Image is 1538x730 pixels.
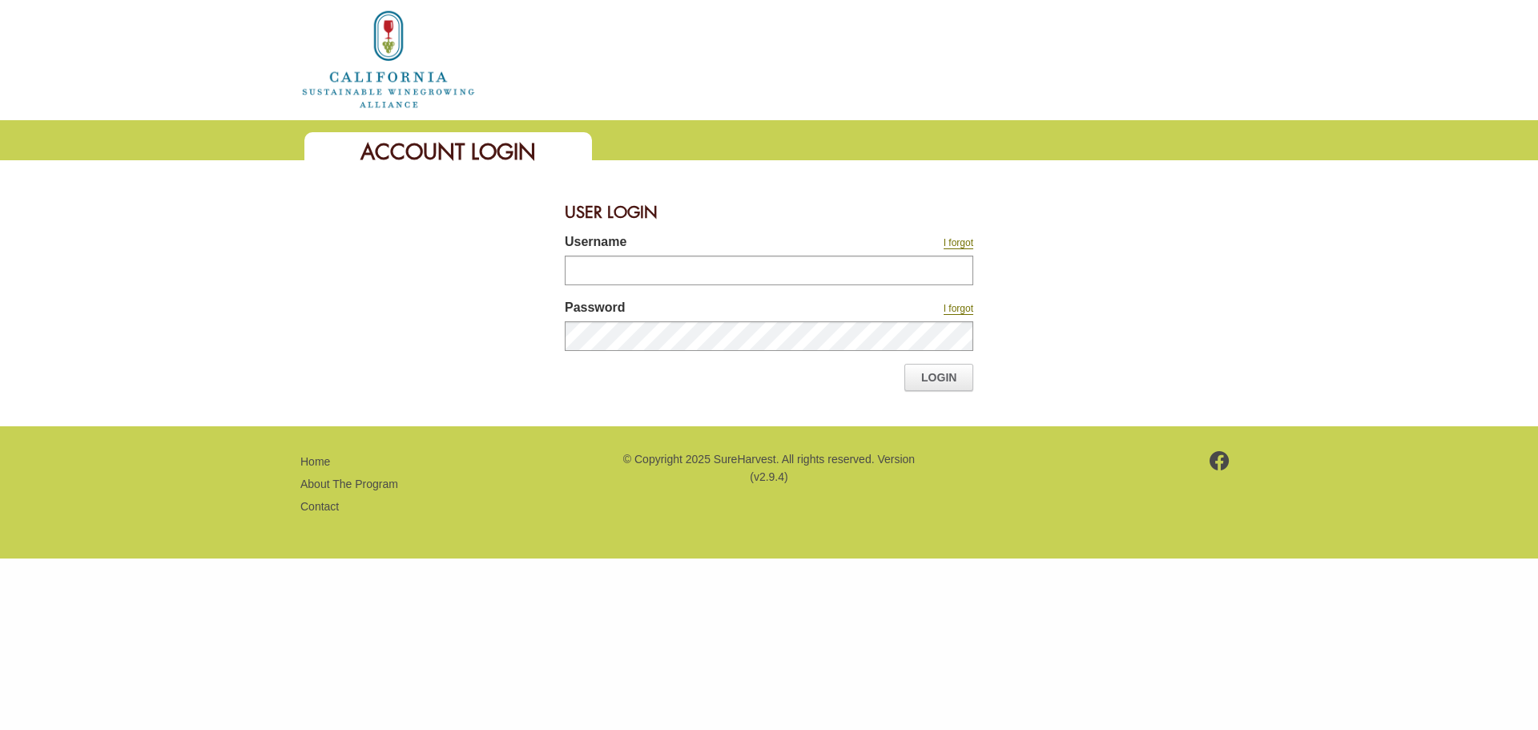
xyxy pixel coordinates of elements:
[300,500,339,513] a: Contact
[944,237,973,249] a: I forgot
[565,298,829,321] label: Password
[360,138,536,166] span: Account Login
[565,192,973,232] div: User Login
[300,51,477,65] a: Home
[1210,451,1230,470] img: footer-facebook.png
[621,450,917,486] p: © Copyright 2025 SureHarvest. All rights reserved. Version (v2.9.4)
[300,478,398,490] a: About The Program
[944,303,973,315] a: I forgot
[565,232,829,256] label: Username
[300,8,477,111] img: logo_cswa2x.png
[904,364,973,391] a: Login
[300,455,330,468] a: Home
